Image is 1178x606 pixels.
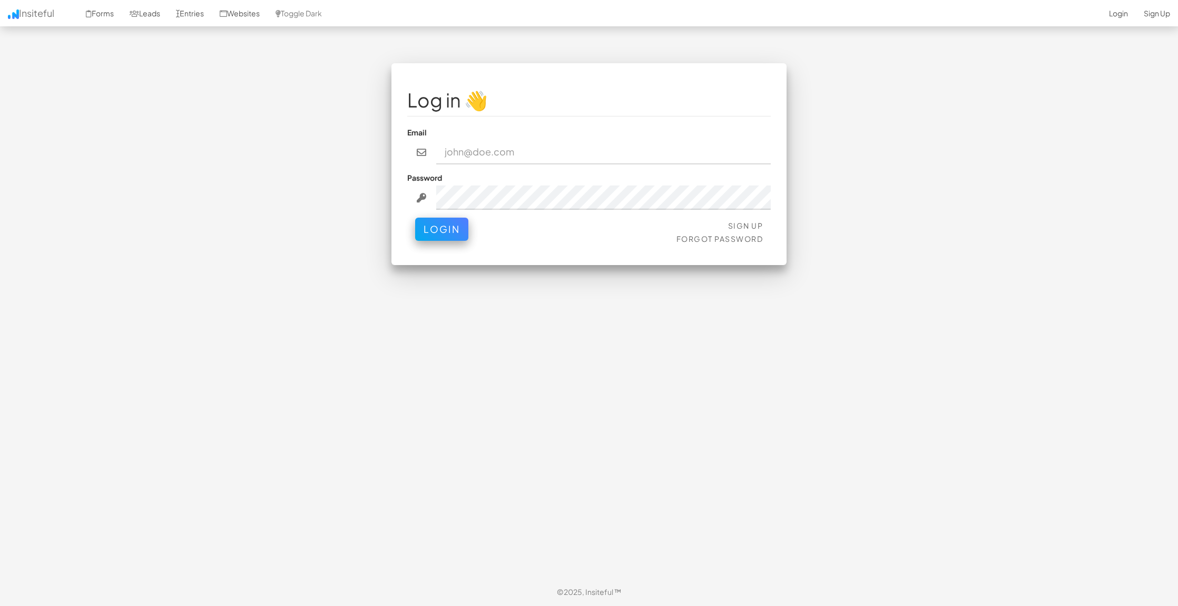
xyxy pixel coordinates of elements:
[407,127,427,138] label: Email
[8,9,19,19] img: icon.png
[407,90,771,111] h1: Log in 👋
[436,140,771,164] input: john@doe.com
[415,218,468,241] button: Login
[728,221,763,230] a: Sign Up
[676,234,763,243] a: Forgot Password
[407,172,442,183] label: Password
